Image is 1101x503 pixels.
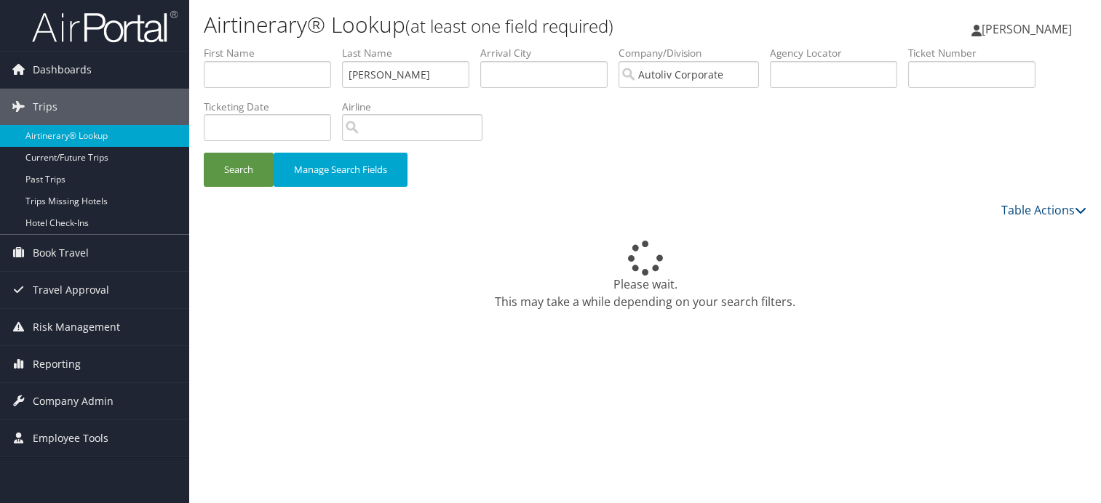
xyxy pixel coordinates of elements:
img: airportal-logo.png [32,9,178,44]
span: Risk Management [33,309,120,345]
label: Company/Division [619,46,770,60]
span: Dashboards [33,52,92,88]
label: Ticketing Date [204,100,342,114]
button: Search [204,153,274,187]
span: Employee Tools [33,420,108,456]
label: Arrival City [480,46,619,60]
h1: Airtinerary® Lookup [204,9,792,40]
button: Manage Search Fields [274,153,408,187]
a: [PERSON_NAME] [971,7,1086,51]
label: Ticket Number [908,46,1046,60]
small: (at least one field required) [405,14,613,38]
label: Agency Locator [770,46,908,60]
span: Travel Approval [33,272,109,308]
label: First Name [204,46,342,60]
div: Please wait. This may take a while depending on your search filters. [204,241,1086,310]
span: Book Travel [33,235,89,271]
span: Trips [33,89,57,125]
label: Last Name [342,46,480,60]
span: [PERSON_NAME] [982,21,1072,37]
span: Company Admin [33,383,114,419]
label: Airline [342,100,493,114]
a: Table Actions [1001,202,1086,218]
span: Reporting [33,346,81,382]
